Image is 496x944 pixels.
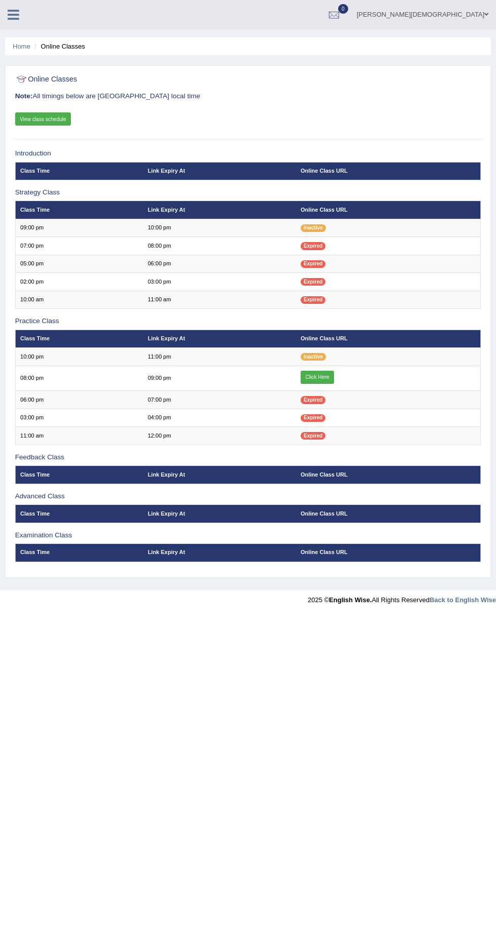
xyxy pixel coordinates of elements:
a: Home [13,43,30,50]
th: Class Time [15,201,143,219]
span: Expired [301,432,325,440]
h3: Strategy Class [15,189,481,196]
td: 10:00 pm [15,348,143,366]
td: 03:00 pm [143,273,296,291]
td: 10:00 pm [143,219,296,237]
h3: Examination Class [15,532,481,539]
span: 0 [338,4,348,14]
td: 03:00 pm [15,409,143,426]
td: 06:00 pm [15,391,143,409]
span: Expired [301,396,325,404]
span: Expired [301,296,325,304]
li: Online Classes [32,42,85,51]
td: 02:00 pm [15,273,143,291]
td: 11:00 am [15,427,143,445]
td: 08:00 pm [15,366,143,391]
strong: English Wise. [329,596,371,604]
h3: Practice Class [15,318,481,325]
th: Link Expiry At [143,330,296,347]
th: Class Time [15,466,143,484]
a: Back to English Wise [430,596,496,604]
h3: Feedback Class [15,454,481,461]
a: View class schedule [15,112,71,126]
td: 11:00 pm [143,348,296,366]
td: 09:00 pm [143,366,296,391]
th: Online Class URL [296,466,481,484]
h3: Introduction [15,150,481,158]
td: 09:00 pm [15,219,143,237]
th: Online Class URL [296,201,481,219]
th: Link Expiry At [143,201,296,219]
th: Class Time [15,330,143,347]
th: Link Expiry At [143,466,296,484]
td: 05:00 pm [15,255,143,272]
h3: All timings below are [GEOGRAPHIC_DATA] local time [15,93,481,100]
th: Class Time [15,544,143,562]
td: 06:00 pm [143,255,296,272]
span: Inactive [301,353,326,361]
span: Expired [301,278,325,286]
span: Expired [301,414,325,422]
td: 07:00 pm [143,391,296,409]
th: Online Class URL [296,162,481,180]
td: 08:00 pm [143,237,296,255]
span: Expired [301,260,325,268]
td: 04:00 pm [143,409,296,426]
th: Link Expiry At [143,505,296,523]
span: Inactive [301,224,326,232]
td: 12:00 pm [143,427,296,445]
th: Online Class URL [296,544,481,562]
th: Online Class URL [296,330,481,347]
th: Link Expiry At [143,162,296,180]
a: Click Here [301,371,334,384]
b: Note: [15,92,33,100]
td: 07:00 pm [15,237,143,255]
th: Online Class URL [296,505,481,523]
td: 10:00 am [15,291,143,308]
h2: Online Classes [15,73,304,86]
div: 2025 © All Rights Reserved [308,590,496,605]
td: 11:00 am [143,291,296,308]
th: Link Expiry At [143,544,296,562]
th: Class Time [15,162,143,180]
th: Class Time [15,505,143,523]
span: Expired [301,242,325,250]
h3: Advanced Class [15,493,481,500]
